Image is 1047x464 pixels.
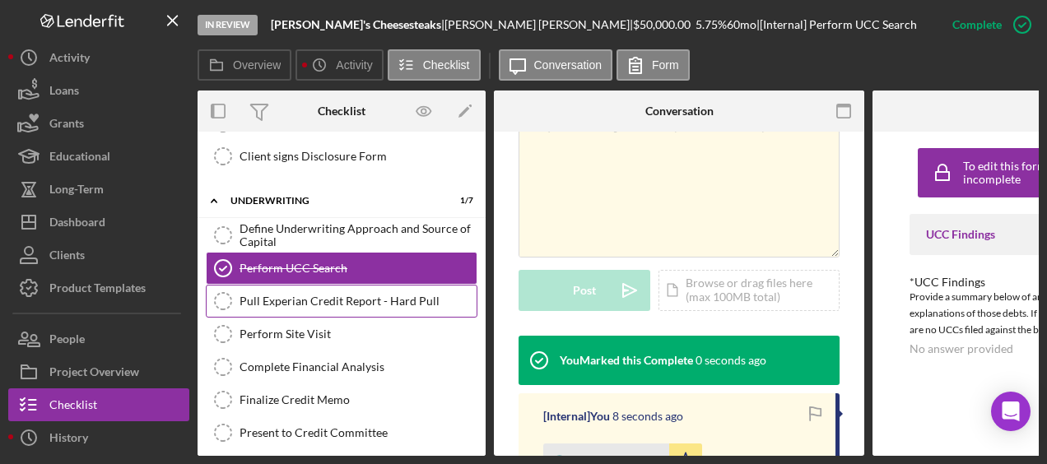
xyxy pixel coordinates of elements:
a: Perform Site Visit [206,318,477,350]
button: Educational [8,140,189,173]
div: No answer provided [910,342,1013,355]
div: Checklist [49,388,97,425]
div: History [49,421,88,458]
div: Grants [49,107,84,144]
div: Product Templates [49,271,146,309]
div: Complete [952,8,1002,41]
button: Post [519,270,650,311]
div: Complete Financial Analysis [240,360,477,374]
time: 2025-08-19 23:36 [696,354,766,367]
button: Long-Term [8,173,189,206]
div: $50,000.00 [633,18,696,31]
div: Post [573,270,596,311]
a: Finalize Credit Memo [206,383,477,416]
div: Underwriting [230,196,432,206]
button: People [8,322,189,355]
div: Long-Term [49,173,104,210]
a: Pull Experian Credit Report - Hard Pull [206,285,477,318]
button: Checklist [388,49,481,81]
div: 1 / 7 [444,196,473,206]
label: Conversation [534,58,603,72]
button: Product Templates [8,271,189,304]
div: Conversation [645,104,714,118]
a: Define Underwriting Approach and Source of Capital [206,219,477,252]
a: Client signs Disclosure Form [206,140,477,173]
label: Form [652,58,679,72]
button: Clients [8,239,189,271]
button: Dashboard [8,206,189,239]
time: 2025-08-19 23:36 [612,410,683,423]
div: People [49,322,85,360]
div: Pull Experian Credit Report - Hard Pull [240,295,477,308]
div: Project Overview [49,355,139,392]
div: You Marked this Complete [560,354,693,367]
label: Activity [336,58,372,72]
div: Open Intercom Messenger [991,392,1031,431]
label: Overview [233,58,281,72]
div: Present to Credit Committee [240,426,477,439]
div: [PERSON_NAME] [PERSON_NAME] | [444,18,633,31]
div: Define Underwriting Approach and Source of Capital [240,222,477,248]
div: Checklist [318,104,365,118]
div: Dashboard [49,206,105,243]
a: Complete Financial Analysis [206,350,477,383]
div: Client signs Disclosure Form [240,150,477,163]
button: Activity [295,49,383,81]
div: [Internal] You [543,410,610,423]
div: | [Internal] Perform UCC Search [756,18,917,31]
div: | [271,18,444,31]
div: Finalize Credit Memo [240,393,477,406]
button: Checklist [8,388,189,421]
div: 60 mo [727,18,756,31]
div: Perform Site Visit [240,327,477,341]
button: Activity [8,41,189,74]
button: Complete [936,8,1039,41]
button: Project Overview [8,355,189,388]
b: [PERSON_NAME]'s Cheesesteaks [271,17,441,31]
div: 5.75 % [696,18,727,31]
a: Perform UCC Search [206,252,477,285]
div: Clients [49,239,85,276]
label: Checklist [423,58,470,72]
div: Perform UCC Search [240,262,477,275]
button: Grants [8,107,189,140]
div: Loans [49,74,79,111]
button: Loans [8,74,189,107]
button: Conversation [499,49,613,81]
div: In Review [198,15,258,35]
a: Present to Credit Committee [206,416,477,449]
button: Overview [198,49,291,81]
button: History [8,421,189,454]
div: Activity [49,41,90,78]
button: Form [617,49,690,81]
div: Educational [49,140,110,177]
